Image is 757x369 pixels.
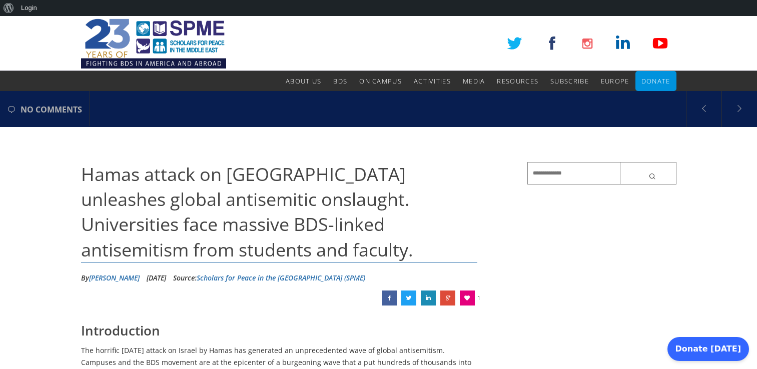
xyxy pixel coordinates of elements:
span: BDS [333,76,347,85]
a: Media [463,71,485,91]
span: Resources [497,76,538,85]
li: By [81,270,140,285]
a: Hamas attack on Gaza unleashes global antisemitic onslaught. Universities face massive BDS-linked... [401,290,416,305]
span: Subscribe [550,76,589,85]
a: Resources [497,71,538,91]
span: Media [463,76,485,85]
span: Hamas attack on [GEOGRAPHIC_DATA] unleashes global antisemitic onslaught. Universities face massi... [81,162,413,262]
li: [DATE] [147,270,166,285]
span: Activities [414,76,451,85]
a: Subscribe [550,71,589,91]
a: Scholars for Peace in the [GEOGRAPHIC_DATA] (SPME) [197,273,365,282]
span: Europe [601,76,629,85]
h3: Introduction [81,321,478,339]
a: Donate [641,71,670,91]
a: Hamas attack on Gaza unleashes global antisemitic onslaught. Universities face massive BDS-linked... [421,290,436,305]
a: Hamas attack on Gaza unleashes global antisemitic onslaught. Universities face massive BDS-linked... [440,290,455,305]
a: On Campus [359,71,402,91]
span: Donate [641,76,670,85]
a: [PERSON_NAME] [89,273,140,282]
a: Europe [601,71,629,91]
span: About Us [286,76,321,85]
a: BDS [333,71,347,91]
a: Activities [414,71,451,91]
a: About Us [286,71,321,91]
img: SPME [81,16,226,71]
div: Source: [173,270,365,285]
span: no comments [21,92,82,127]
span: 1 [477,290,480,305]
span: On Campus [359,76,402,85]
a: Hamas attack on Gaza unleashes global antisemitic onslaught. Universities face massive BDS-linked... [382,290,397,305]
